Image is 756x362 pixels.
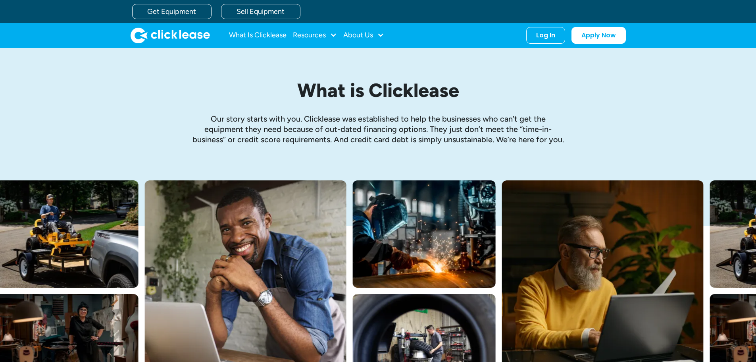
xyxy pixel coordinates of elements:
[343,27,384,43] div: About Us
[192,114,565,145] p: Our story starts with you. Clicklease was established to help the businesses who can’t get the eq...
[132,4,212,19] a: Get Equipment
[221,4,300,19] a: Sell Equipment
[192,80,565,101] h1: What is Clicklease
[131,27,210,43] a: home
[536,31,555,39] div: Log In
[353,180,496,288] img: A welder in a large mask working on a large pipe
[229,27,287,43] a: What Is Clicklease
[131,27,210,43] img: Clicklease logo
[571,27,626,44] a: Apply Now
[293,27,337,43] div: Resources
